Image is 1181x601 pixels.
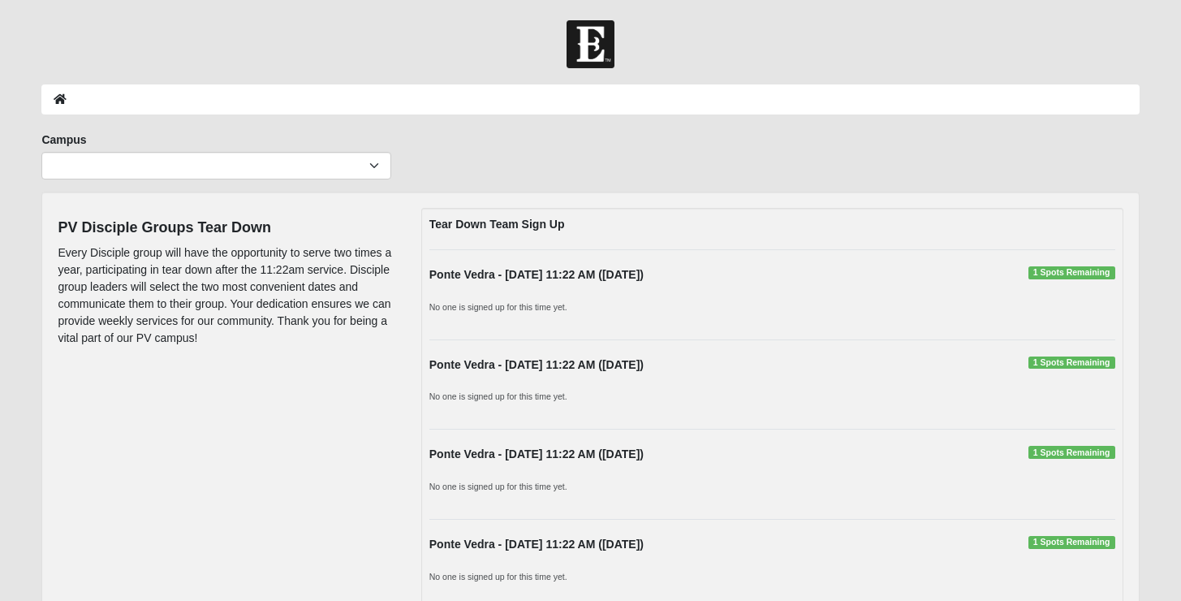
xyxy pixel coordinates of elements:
small: No one is signed up for this time yet. [429,572,567,582]
h4: PV Disciple Groups Tear Down [58,219,396,237]
span: 1 Spots Remaining [1028,357,1115,370]
strong: Ponte Vedra - [DATE] 11:22 AM ([DATE]) [429,268,644,281]
strong: Ponte Vedra - [DATE] 11:22 AM ([DATE]) [429,358,644,371]
small: No one is signed up for this time yet. [429,482,567,491]
label: Campus [41,132,86,148]
small: No one is signed up for this time yet. [429,391,567,401]
strong: Ponte Vedra - [DATE] 11:22 AM ([DATE]) [429,448,644,460]
strong: Tear Down Team Sign Up [429,218,565,231]
span: 1 Spots Remaining [1028,446,1115,459]
span: 1 Spots Remaining [1028,266,1115,279]
strong: Ponte Vedra - [DATE] 11:22 AM ([DATE]) [429,538,644,551]
small: No one is signed up for this time yet. [429,302,567,312]
p: Every Disciple group will have the opportunity to serve two times a year, participating in tear d... [58,244,396,347]
span: 1 Spots Remaining [1028,536,1115,549]
img: Church of Eleven22 Logo [567,20,614,68]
